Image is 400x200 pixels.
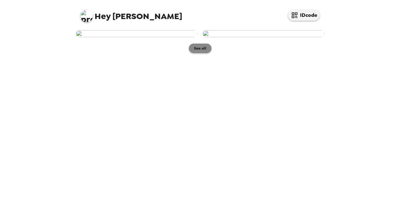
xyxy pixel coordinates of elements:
button: IDcode [288,10,320,21]
img: user-274894 [203,30,324,37]
button: See all [189,44,211,53]
span: [PERSON_NAME] [80,6,182,21]
span: Hey [95,10,111,22]
img: user-274899 [76,30,197,37]
img: profile pic [80,10,93,22]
